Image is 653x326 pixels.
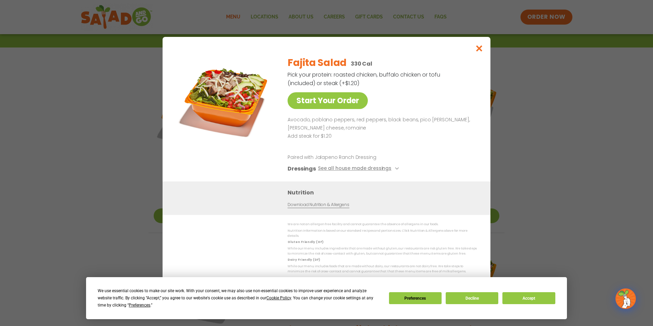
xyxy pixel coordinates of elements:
button: See all house made dressings [318,165,401,173]
h3: Dressings [288,165,316,173]
button: Close modal [468,37,490,60]
p: We are not an allergen free facility and cannot guarantee the absence of allergens in our foods. [288,222,477,227]
img: wpChatIcon [616,289,635,308]
p: While our menu includes ingredients that are made without gluten, our restaurants are not gluten ... [288,246,477,257]
button: Preferences [389,292,442,304]
h2: Fajita Salad [288,56,347,70]
p: Nutrition information is based on our standard recipes and portion sizes. Click Nutrition & Aller... [288,228,477,239]
div: We use essential cookies to make our site work. With your consent, we may also use non-essential ... [98,287,380,309]
p: Avocado, poblano peppers, red peppers, black beans, pico [PERSON_NAME], [PERSON_NAME] cheese, rom... [288,116,474,132]
p: Paired with Jalapeno Ranch Dressing [288,154,414,161]
h3: Nutrition [288,189,480,197]
span: Preferences [129,303,150,308]
a: Start Your Order [288,92,368,109]
button: Decline [446,292,498,304]
span: Cookie Policy [266,296,291,300]
p: Add steak for $1.20 [288,132,474,140]
strong: Dairy Friendly (DF) [288,258,320,262]
div: Cookie Consent Prompt [86,277,567,319]
button: Accept [502,292,555,304]
p: 330 Cal [351,59,372,68]
img: Featured product photo for Fajita Salad [178,51,274,146]
p: Pick your protein: roasted chicken, buffalo chicken or tofu (included) or steak (+$1.20) [288,70,441,87]
strong: Gluten Friendly (GF) [288,240,323,244]
p: While our menu includes foods that are made without dairy, our restaurants are not dairy free. We... [288,264,477,274]
a: Download Nutrition & Allergens [288,202,349,208]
